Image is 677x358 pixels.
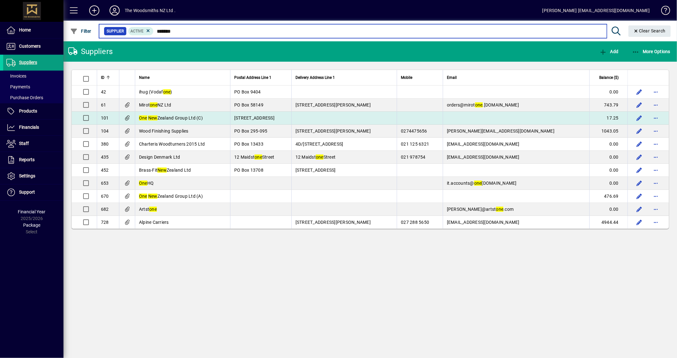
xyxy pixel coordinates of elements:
[3,103,63,119] a: Products
[542,5,650,16] div: [PERSON_NAME] [EMAIL_ADDRESS][DOMAIN_NAME]
[148,194,157,199] em: New
[23,223,40,228] span: Package
[18,209,46,214] span: Financial Year
[139,181,147,186] em: One
[234,74,271,81] span: Postal Address Line 1
[6,73,26,79] span: Invoices
[139,220,169,225] span: Alpine Carriers
[19,44,41,49] span: Customers
[475,102,483,107] em: one
[634,165,644,175] button: Edit
[589,177,627,190] td: 0.00
[104,5,125,16] button: Profile
[163,89,171,94] em: one
[101,74,104,81] span: ID
[651,126,661,136] button: More options
[447,181,517,186] span: it.accounts@ [DOMAIN_NAME]
[634,204,644,214] button: Edit
[651,87,661,97] button: More options
[139,89,172,94] span: ihug (Vodaf )
[474,181,482,186] em: one
[150,102,157,107] em: one
[401,155,426,160] span: 021 978754
[101,128,109,134] span: 104
[651,217,661,227] button: More options
[634,217,644,227] button: Edit
[139,181,154,186] span: HQ
[295,155,336,160] span: 12 Maidst Street
[3,22,63,38] a: Home
[234,128,268,134] span: PO Box 295-095
[148,115,157,120] em: New
[656,1,669,22] a: Knowledge Base
[651,113,661,123] button: More options
[3,168,63,184] a: Settings
[3,136,63,152] a: Staff
[3,81,63,92] a: Payments
[157,168,167,173] em: New
[3,152,63,168] a: Reports
[101,89,106,94] span: 42
[101,181,109,186] span: 653
[634,152,644,162] button: Edit
[139,141,205,147] span: Charteris Woodturners 2015 Ltd
[651,165,661,175] button: More options
[447,128,554,134] span: [PERSON_NAME][EMAIL_ADDRESS][DOMAIN_NAME]
[3,120,63,135] a: Financials
[634,191,644,201] button: Edit
[651,178,661,188] button: More options
[69,25,93,37] button: Filter
[139,74,226,81] div: Name
[234,155,275,160] span: 12 Maidst Street
[634,126,644,136] button: Edit
[651,100,661,110] button: More options
[447,141,520,147] span: [EMAIL_ADDRESS][DOMAIN_NAME]
[589,138,627,151] td: 0.00
[589,216,627,229] td: 4944.44
[589,86,627,99] td: 0.00
[295,102,371,107] span: [STREET_ADDRESS][PERSON_NAME]
[101,220,109,225] span: 728
[139,102,171,107] span: Mirot NZ Ltd
[401,74,439,81] div: Mobile
[6,95,43,100] span: Purchase Orders
[19,189,35,195] span: Support
[634,100,644,110] button: Edit
[447,74,457,81] span: Email
[589,164,627,177] td: 0.00
[634,28,666,33] span: Clear Search
[19,125,39,130] span: Financials
[3,38,63,54] a: Customers
[139,194,147,199] em: One
[401,141,429,147] span: 021 125 6321
[401,74,412,81] span: Mobile
[634,87,644,97] button: Edit
[651,204,661,214] button: More options
[84,5,104,16] button: Add
[651,191,661,201] button: More options
[19,173,35,178] span: Settings
[401,128,427,134] span: 0274475656
[234,89,261,94] span: PO Box 9404
[139,74,149,81] span: Name
[101,207,109,212] span: 682
[255,155,262,160] em: one
[634,113,644,123] button: Edit
[447,155,520,160] span: [EMAIL_ADDRESS][DOMAIN_NAME]
[295,141,343,147] span: 4D/[STREET_ADDRESS]
[101,194,109,199] span: 670
[598,46,620,57] button: Add
[589,112,627,125] td: 17.25
[632,49,671,54] span: More Options
[651,139,661,149] button: More options
[139,128,189,134] span: Wood Finishing Supplies
[139,194,203,199] span: Zealand Group Ltd (A)
[589,203,627,216] td: 0.00
[19,157,35,162] span: Reports
[19,60,37,65] span: Suppliers
[101,102,106,107] span: 61
[70,29,91,34] span: Filter
[594,74,624,81] div: Balance ($)
[139,168,191,173] span: Brass-Fit Zealand Ltd
[101,115,109,120] span: 101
